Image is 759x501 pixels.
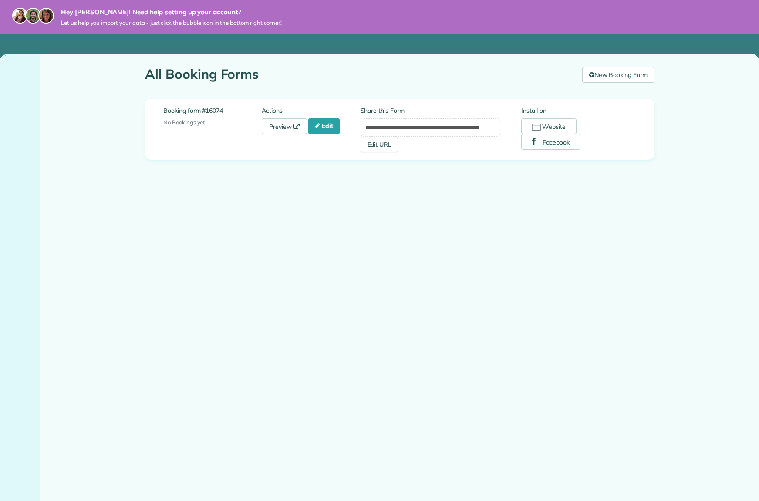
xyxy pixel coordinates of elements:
img: michelle-19f622bdf1676172e81f8f8fba1fb50e276960ebfe0243fe18214015130c80e4.jpg [38,8,54,24]
strong: Hey [PERSON_NAME]! Need help setting up your account? [61,8,282,17]
h1: All Booking Forms [145,67,576,81]
label: Install on [521,106,636,115]
label: Actions [262,106,360,115]
a: New Booking Form [582,67,654,83]
a: Preview [262,118,307,134]
button: Facebook [521,134,580,150]
a: Edit [308,118,340,134]
label: Share this Form [361,106,501,115]
button: Website [521,118,577,134]
span: Let us help you import your data - just click the bubble icon in the bottom right corner! [61,19,282,27]
a: Edit URL [361,137,399,152]
span: No Bookings yet [163,119,205,126]
img: maria-72a9807cf96188c08ef61303f053569d2e2a8a1cde33d635c8a3ac13582a053d.jpg [12,8,28,24]
label: Booking form #16074 [163,106,262,115]
img: jorge-587dff0eeaa6aab1f244e6dc62b8924c3b6ad411094392a53c71c6c4a576187d.jpg [25,8,41,24]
